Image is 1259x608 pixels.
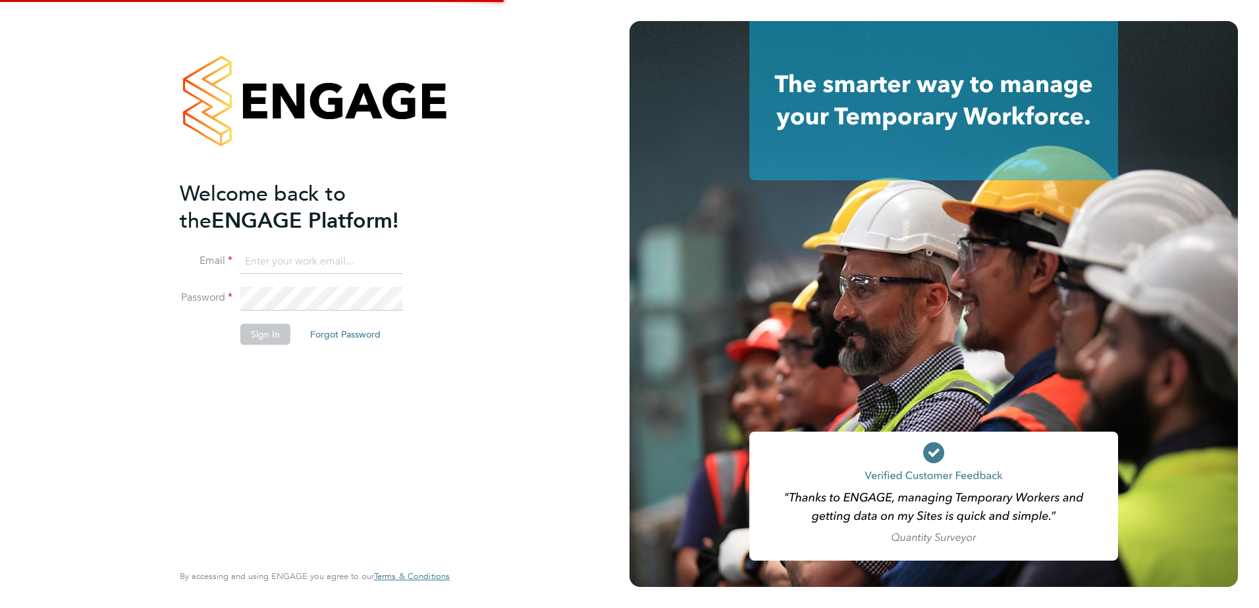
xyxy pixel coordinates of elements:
[240,250,403,274] input: Enter your work email...
[240,324,290,345] button: Sign In
[180,181,346,234] span: Welcome back to the
[180,254,232,268] label: Email
[180,180,437,234] h2: ENGAGE Platform!
[180,291,232,305] label: Password
[180,570,450,582] span: By accessing and using ENGAGE you agree to our
[374,570,450,582] span: Terms & Conditions
[300,324,391,345] button: Forgot Password
[374,571,450,582] a: Terms & Conditions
